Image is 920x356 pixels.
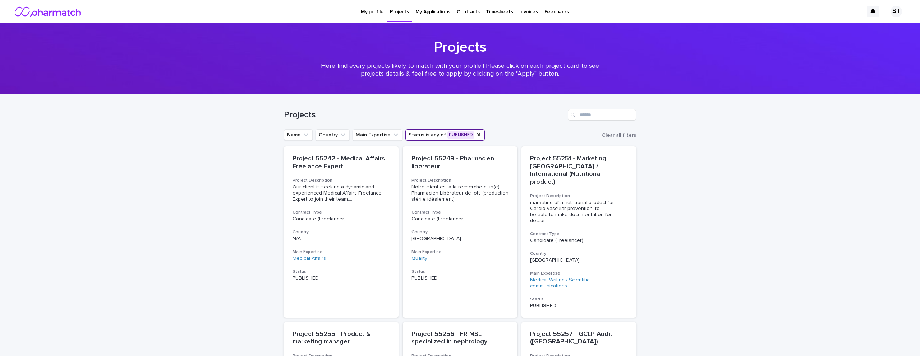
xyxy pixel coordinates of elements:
[316,62,604,78] p: Here find every projects likely to match with your profile ! Please click on each project card to...
[411,269,509,275] h3: Status
[530,296,627,302] h3: Status
[293,236,390,242] p: N/A
[411,331,509,346] p: Project 55256 - FR MSL specialized in nephrology
[530,257,627,263] p: [GEOGRAPHIC_DATA]
[293,210,390,215] h3: Contract Type
[411,184,509,202] span: Notre client est à la recherche d'un(e) Pharmacien Libérateur de lots (production stérile idéalem...
[284,129,313,141] button: Name
[530,155,627,186] p: Project 55251 - Marketing [GEOGRAPHIC_DATA] / International (Nutritional product)
[530,271,627,276] h3: Main Expertise
[293,155,390,170] p: Project 55242 - Medical Affairs Freelance Expert
[530,303,627,309] p: PUBLISHED
[316,129,350,141] button: Country
[530,200,627,224] span: marketing of a nutritional product for Cardio vascular prevention, to be able to make documentati...
[411,236,509,242] p: [GEOGRAPHIC_DATA]
[293,275,390,281] p: PUBLISHED
[411,155,509,170] p: Project 55249 - Pharmacien libérateur
[14,4,82,19] img: nMxkRIEURaCxZB0ULbfH
[411,210,509,215] h3: Contract Type
[293,269,390,275] h3: Status
[568,109,636,121] input: Search
[293,178,390,183] h3: Project Description
[293,249,390,255] h3: Main Expertise
[602,133,636,138] span: Clear all filters
[530,231,627,237] h3: Contract Type
[403,146,517,318] a: Project 55249 - Pharmacien libérateurProject DescriptionNotre client est à la recherche d'un(e) P...
[530,193,627,199] h3: Project Description
[599,130,636,141] button: Clear all filters
[293,229,390,235] h3: Country
[293,184,390,202] span: Our client is seeking a dynamic and experienced Medical Affairs Freelance Expert to join their te...
[411,256,427,262] a: Quality
[411,275,509,281] p: PUBLISHED
[530,331,627,346] p: Project 55257 - GCLP Audit ([GEOGRAPHIC_DATA])
[293,256,326,262] a: Medical Affairs
[530,251,627,257] h3: Country
[293,331,390,346] p: Project 55255 - Product & marketing manager
[411,178,509,183] h3: Project Description
[411,229,509,235] h3: Country
[353,129,402,141] button: Main Expertise
[530,238,627,244] p: Candidate (Freelancer)
[405,129,485,141] button: Status
[284,110,565,120] h1: Projects
[284,39,636,56] h1: Projects
[891,6,902,17] div: ST
[411,249,509,255] h3: Main Expertise
[293,216,390,222] p: Candidate (Freelancer)
[284,146,399,318] a: Project 55242 - Medical Affairs Freelance ExpertProject DescriptionOur client is seeking a dynami...
[411,216,509,222] p: Candidate (Freelancer)
[530,277,627,289] a: Medical Writing / Scientific communications
[521,146,636,318] a: Project 55251 - Marketing [GEOGRAPHIC_DATA] / International (Nutritional product)Project Descript...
